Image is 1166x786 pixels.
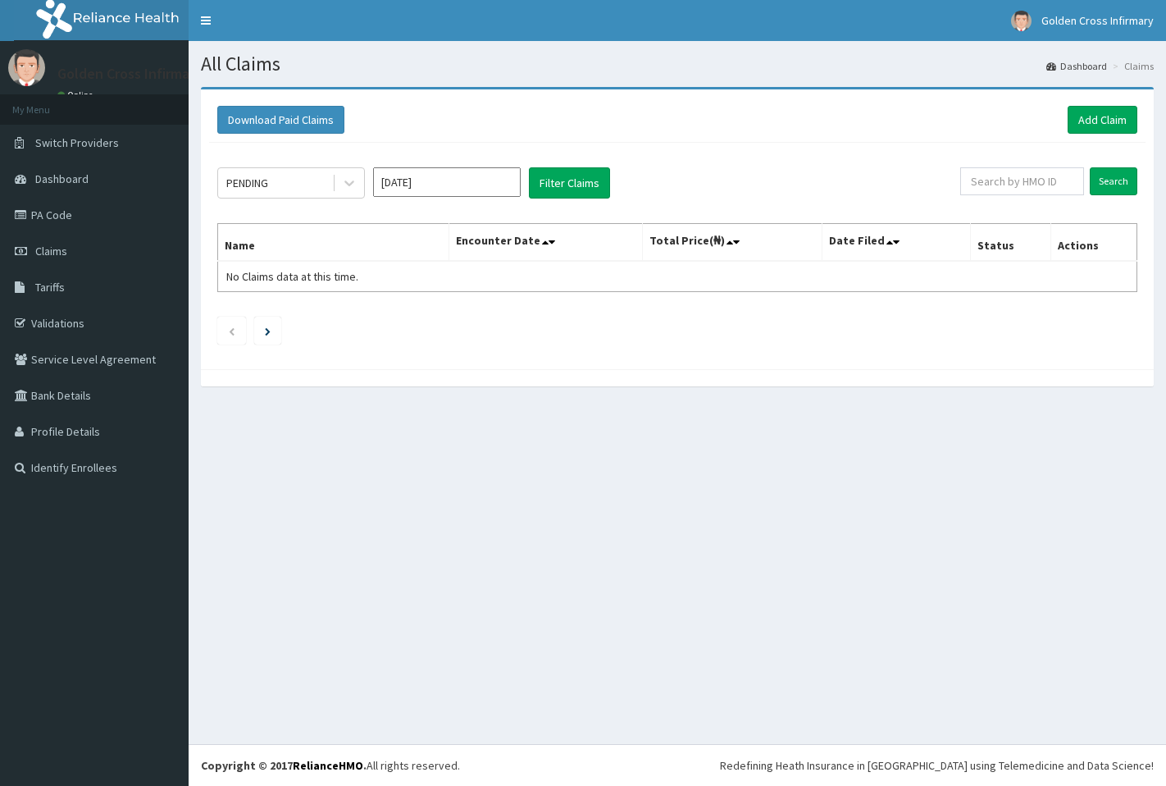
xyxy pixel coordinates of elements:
th: Date Filed [822,224,971,262]
img: User Image [8,49,45,86]
button: Filter Claims [529,167,610,199]
span: No Claims data at this time. [226,269,358,284]
th: Encounter Date [449,224,643,262]
p: Golden Cross Infirmary [57,66,202,81]
img: User Image [1011,11,1032,31]
li: Claims [1109,59,1154,73]
a: Next page [265,323,271,338]
th: Actions [1050,224,1136,262]
th: Status [971,224,1051,262]
input: Search by HMO ID [960,167,1084,195]
a: Previous page [228,323,235,338]
span: Tariffs [35,280,65,295]
a: RelianceHMO [293,758,363,773]
div: PENDING [226,175,268,191]
button: Download Paid Claims [217,106,344,134]
span: Dashboard [35,171,89,186]
footer: All rights reserved. [189,744,1166,786]
th: Name [218,224,449,262]
input: Select Month and Year [373,167,521,197]
a: Dashboard [1046,59,1107,73]
span: Claims [35,244,67,258]
span: Switch Providers [35,135,119,150]
span: Golden Cross Infirmary [1041,13,1154,28]
a: Online [57,89,97,101]
th: Total Price(₦) [643,224,822,262]
h1: All Claims [201,53,1154,75]
a: Add Claim [1068,106,1137,134]
div: Redefining Heath Insurance in [GEOGRAPHIC_DATA] using Telemedicine and Data Science! [720,757,1154,774]
input: Search [1090,167,1137,195]
strong: Copyright © 2017 . [201,758,367,773]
